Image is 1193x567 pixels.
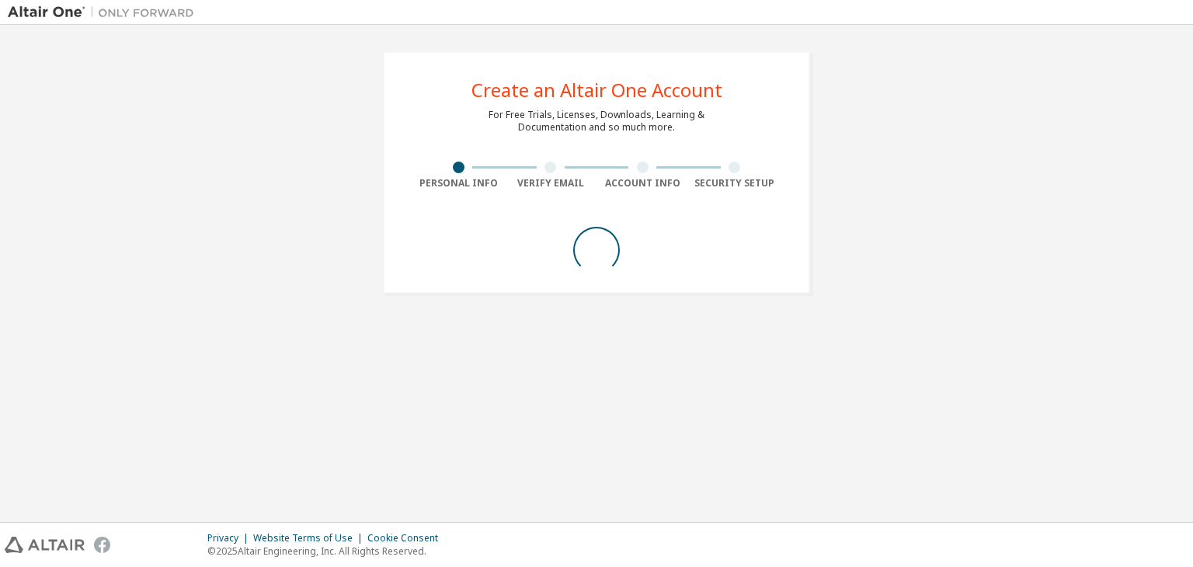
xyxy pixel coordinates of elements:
[505,177,597,190] div: Verify Email
[8,5,202,20] img: Altair One
[471,81,722,99] div: Create an Altair One Account
[367,532,447,544] div: Cookie Consent
[489,109,704,134] div: For Free Trials, Licenses, Downloads, Learning & Documentation and so much more.
[5,537,85,553] img: altair_logo.svg
[253,532,367,544] div: Website Terms of Use
[412,177,505,190] div: Personal Info
[94,537,110,553] img: facebook.svg
[596,177,689,190] div: Account Info
[207,532,253,544] div: Privacy
[207,544,447,558] p: © 2025 Altair Engineering, Inc. All Rights Reserved.
[689,177,781,190] div: Security Setup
